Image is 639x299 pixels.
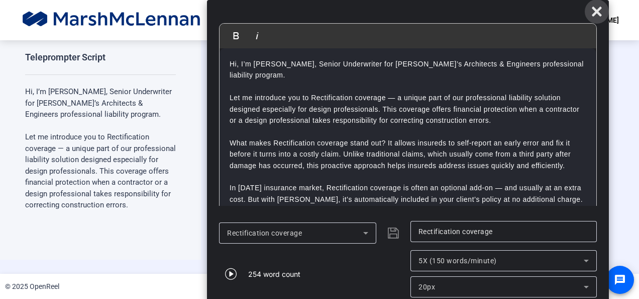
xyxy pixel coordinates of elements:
mat-icon: message [614,274,626,286]
p: Let me introduce you to Rectification coverage — a unique part of our professional liability solu... [25,131,176,222]
div: Teleprompter Script [25,51,105,63]
button: Bold (Ctrl+B) [227,26,246,46]
div: © 2025 OpenReel [5,281,59,292]
span: 5X (150 words/minute) [418,257,497,265]
div: 254 word count [248,269,300,279]
p: Hi, I’m [PERSON_NAME], Senior Underwriter for [PERSON_NAME]’s Architects & Engineers professional... [230,58,586,92]
span: 20px [418,283,435,291]
p: In [DATE] insurance market, Rectification coverage is often an optional add-on — and usually at a... [230,182,586,216]
p: Hi, I’m [PERSON_NAME], Senior Underwriter for [PERSON_NAME]’s Architects & Engineers professional... [25,86,176,131]
p: What makes Rectification coverage stand out? It allows insureds to self-report an early error and... [230,137,586,183]
p: Let me introduce you to Rectification coverage — a unique part of our professional liability solu... [230,92,586,137]
img: OpenReel logo [20,10,203,30]
input: Title [418,226,589,238]
button: Italic (Ctrl+I) [248,26,267,46]
span: Rectification coverage [227,229,302,237]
